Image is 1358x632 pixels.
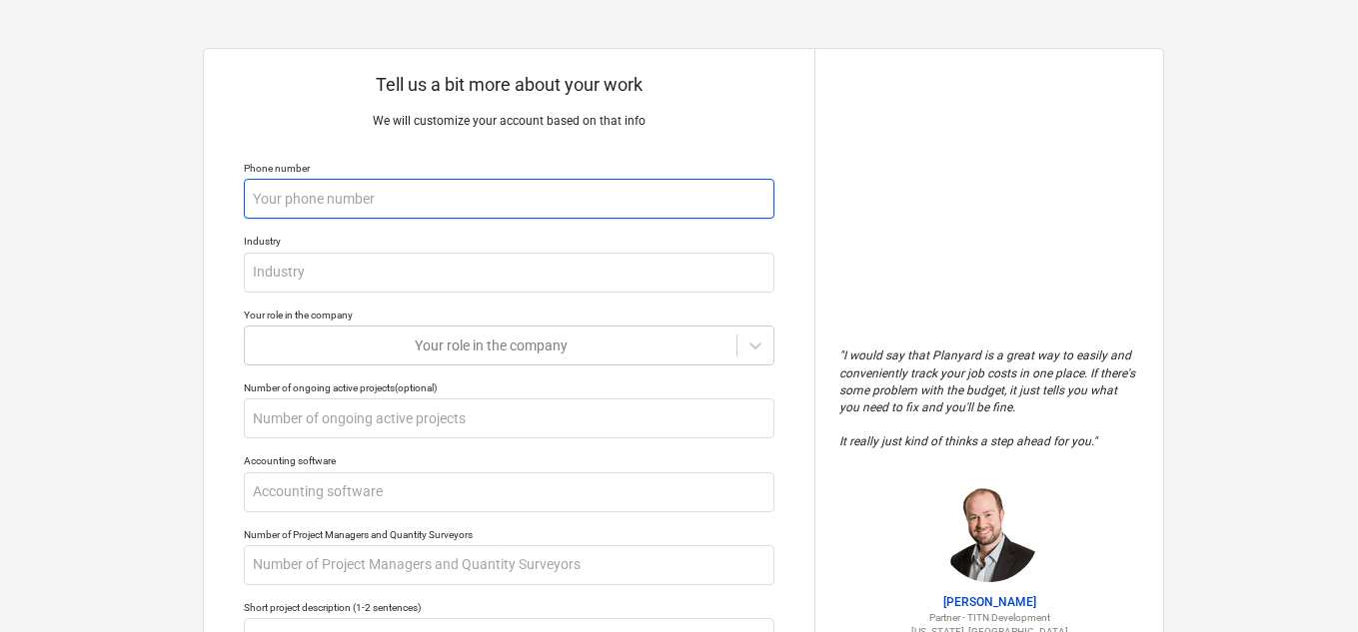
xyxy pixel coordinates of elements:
[244,528,774,541] div: Number of Project Managers and Quantity Surveyors
[839,594,1139,611] p: [PERSON_NAME]
[244,113,774,130] p: We will customize your account based on that info
[244,398,774,438] input: Number of ongoing active projects
[244,309,774,321] div: Your role in the company
[939,482,1039,582] img: Jordan Cohen
[244,601,774,614] div: Short project description (1-2 sentences)
[244,179,774,219] input: Your phone number
[244,235,774,248] div: Industry
[1258,536,1358,632] iframe: Chat Widget
[244,73,774,97] p: Tell us a bit more about your work
[244,472,774,512] input: Accounting software
[244,545,774,585] input: Number of Project Managers and Quantity Surveyors
[244,454,774,467] div: Accounting software
[839,611,1139,624] p: Partner - TITN Development
[244,162,774,175] div: Phone number
[839,347,1139,450] p: " I would say that Planyard is a great way to easily and conveniently track your job costs in one...
[244,381,774,394] div: Number of ongoing active projects (optional)
[244,253,774,293] input: Industry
